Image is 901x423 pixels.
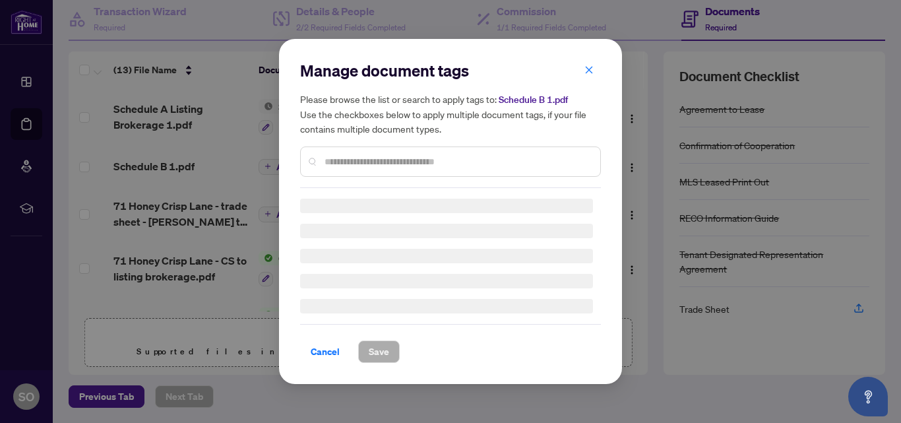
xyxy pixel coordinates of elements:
[358,341,400,363] button: Save
[300,341,350,363] button: Cancel
[584,65,594,75] span: close
[300,60,601,81] h2: Manage document tags
[499,94,568,106] span: Schedule B 1.pdf
[311,341,340,362] span: Cancel
[848,377,888,416] button: Open asap
[300,92,601,136] h5: Please browse the list or search to apply tags to: Use the checkboxes below to apply multiple doc...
